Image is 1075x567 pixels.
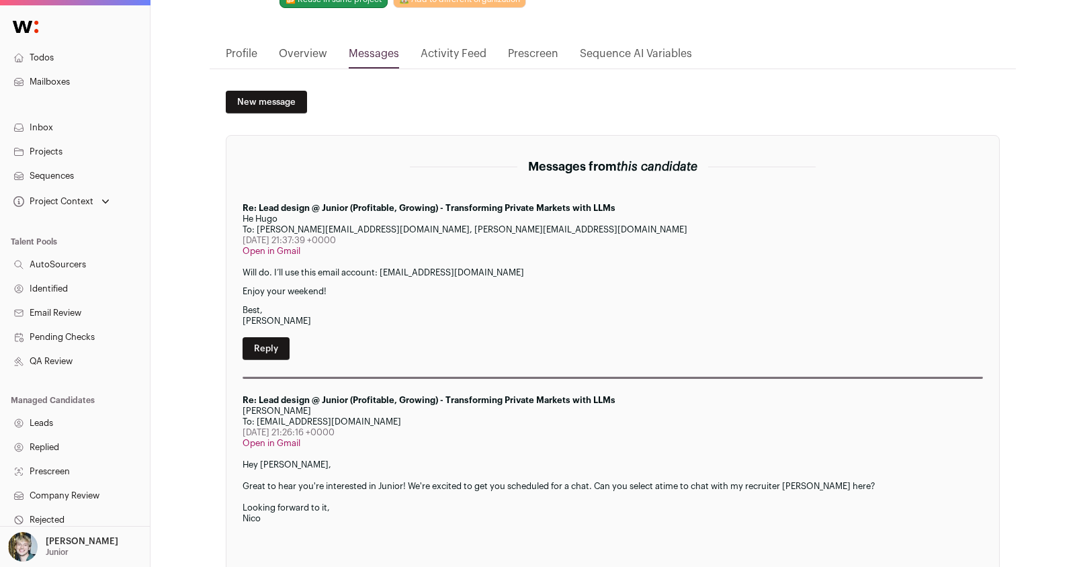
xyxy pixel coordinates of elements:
[243,439,300,447] a: Open in Gmail
[243,460,983,470] div: Hey [PERSON_NAME],
[243,286,983,297] p: Enjoy your weekend!
[528,157,697,176] h2: Messages from
[243,513,983,524] div: Nico
[243,203,983,214] div: Re: Lead design @ Junior (Profitable, Growing) - Transforming Private Markets with LLMs
[5,13,46,40] img: Wellfound
[279,46,327,69] a: Overview
[226,91,307,114] a: New message
[11,192,112,211] button: Open dropdown
[8,532,38,562] img: 6494470-medium_jpg
[349,46,399,69] a: Messages
[46,536,118,547] p: [PERSON_NAME]
[660,482,871,490] a: time to chat with my recruiter [PERSON_NAME] here
[243,417,983,427] div: To: [EMAIL_ADDRESS][DOMAIN_NAME]
[243,224,983,235] div: To: [PERSON_NAME][EMAIL_ADDRESS][DOMAIN_NAME], [PERSON_NAME][EMAIL_ADDRESS][DOMAIN_NAME]
[46,547,69,558] p: Junior
[421,46,486,69] a: Activity Feed
[243,235,983,246] div: [DATE] 21:37:39 +0000
[226,46,257,69] a: Profile
[243,395,983,406] div: Re: Lead design @ Junior (Profitable, Growing) - Transforming Private Markets with LLMs
[243,503,983,513] div: Looking forward to it,
[243,267,983,278] p: Will do. I’ll use this email account: [EMAIL_ADDRESS][DOMAIN_NAME]
[243,406,983,417] div: [PERSON_NAME]
[243,337,290,360] a: Reply
[617,161,697,173] span: this candidate
[243,247,300,255] a: Open in Gmail
[580,46,692,69] a: Sequence AI Variables
[508,46,558,69] a: Prescreen
[243,481,983,492] div: Great to hear you're interested in Junior! We're excited to get you scheduled for a chat. Can you...
[5,532,121,562] button: Open dropdown
[243,214,983,224] div: He Hugo
[243,305,983,326] p: Best, [PERSON_NAME]
[11,196,93,207] div: Project Context
[243,427,983,438] div: [DATE] 21:26:16 +0000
